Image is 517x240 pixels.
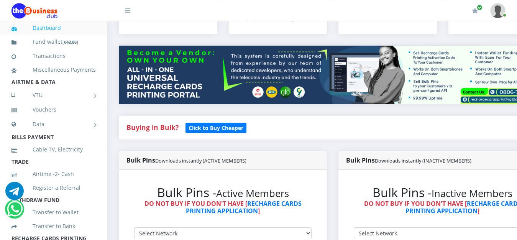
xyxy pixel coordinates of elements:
small: Downloads instantly (INACTIVE MEMBERS) [375,157,471,164]
a: Airtime -2- Cash [11,165,96,183]
i: Renew/Upgrade Subscription [472,8,478,14]
a: Chat for support [5,187,24,200]
a: Vouchers [11,101,96,118]
small: Inactive Members [432,187,512,200]
span: Renew/Upgrade Subscription [477,5,483,10]
small: [ ] [62,39,78,45]
a: Click to Buy Cheaper [185,123,246,132]
a: Dashboard [11,19,96,37]
img: User [490,3,506,18]
b: 643.86 [64,39,77,45]
h2: Bulk Pins - [134,185,312,200]
a: Transfer to Bank [11,217,96,235]
a: Chat for support [7,205,23,218]
strong: DO NOT BUY IF YOU DON'T HAVE [ ] [144,199,302,215]
a: Register a Referral [11,179,96,197]
a: RECHARGE CARDS PRINTING APPLICATION [186,199,302,215]
a: Data [11,115,96,134]
img: Logo [11,3,57,18]
strong: Bulk Pins [126,156,246,164]
small: Downloads instantly (ACTIVE MEMBERS) [155,157,246,164]
a: Cable TV, Electricity [11,141,96,158]
a: VTU [11,85,96,105]
b: Click to Buy Cheaper [189,124,243,132]
a: Fund wallet[643.86] [11,33,96,51]
a: Transactions [11,47,96,65]
strong: Bulk Pins [346,156,471,164]
small: Active Members [216,187,289,200]
a: Transfer to Wallet [11,204,96,221]
a: Miscellaneous Payments [11,61,96,79]
strong: Buying in Bulk? [126,123,179,132]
